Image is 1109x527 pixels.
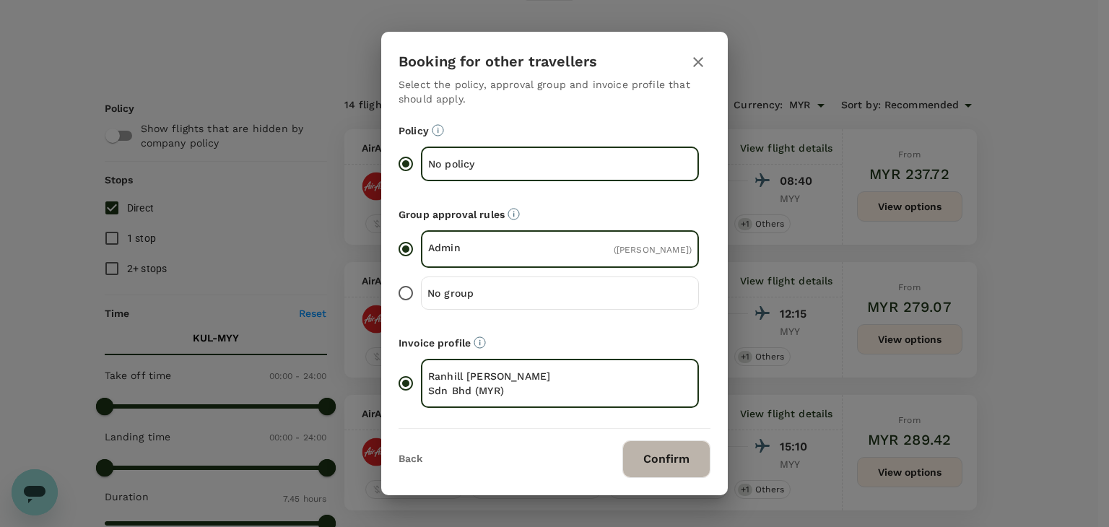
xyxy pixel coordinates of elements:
button: Back [399,453,422,465]
p: No policy [428,157,560,171]
p: Policy [399,123,710,138]
span: ( [PERSON_NAME] ) [614,245,692,255]
p: Select the policy, approval group and invoice profile that should apply. [399,77,710,106]
svg: Booking restrictions are based on the selected travel policy. [432,124,444,136]
p: No group [427,286,560,300]
svg: Default approvers or custom approval rules (if available) are based on the user group. [508,208,520,220]
h3: Booking for other travellers [399,53,597,70]
svg: The payment currency and company information are based on the selected invoice profile. [474,336,486,349]
p: Ranhill [PERSON_NAME] Sdn Bhd (MYR) [428,369,560,398]
p: Invoice profile [399,336,710,350]
p: Admin [428,240,560,255]
p: Group approval rules [399,207,710,222]
button: Confirm [622,440,710,478]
